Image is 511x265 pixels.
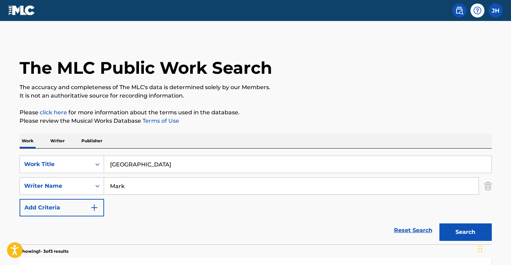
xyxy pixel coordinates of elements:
a: click here [40,109,67,116]
p: Writer [48,134,67,148]
button: Add Criteria [20,199,104,216]
a: Reset Search [390,223,436,238]
div: User Menu [489,3,503,17]
iframe: Chat Widget [476,231,511,265]
img: search [455,6,463,15]
p: The accuracy and completeness of The MLC's data is determined solely by our Members. [20,83,492,92]
img: MLC Logo [8,5,35,15]
p: It is not an authoritative source for recording information. [20,92,492,100]
iframe: Resource Center [491,166,511,223]
p: Work [20,134,36,148]
a: Public Search [452,3,466,17]
form: Search Form [20,156,492,244]
button: Search [439,223,492,241]
h1: The MLC Public Work Search [20,57,272,78]
div: Help [470,3,484,17]
p: Please for more information about the terms used in the database. [20,108,492,117]
p: Publisher [79,134,104,148]
img: 9d2ae6d4665cec9f34b9.svg [90,203,98,212]
img: help [473,6,482,15]
a: Terms of Use [141,117,179,124]
p: Please review the Musical Works Database [20,117,492,125]
div: Work Title [24,160,87,169]
div: Writer Name [24,182,87,190]
div: Drag [478,238,482,259]
p: Showing 1 - 3 of 3 results [20,248,68,255]
img: Delete Criterion [484,177,492,195]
